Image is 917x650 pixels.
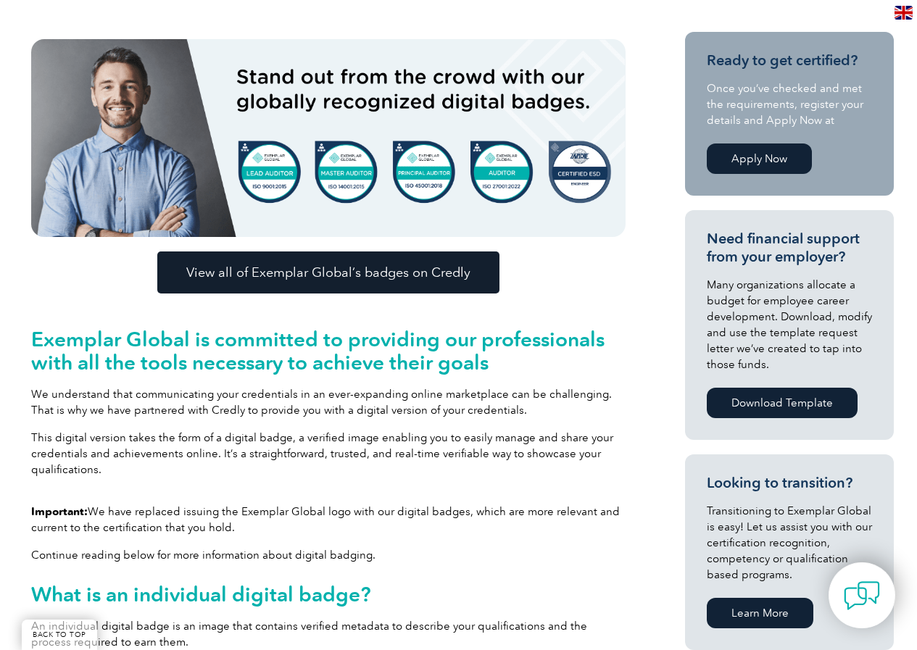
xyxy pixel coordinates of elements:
img: contact-chat.png [844,578,880,614]
h3: Ready to get certified? [707,51,872,70]
span: View all of Exemplar Global’s badges on Credly [186,266,470,279]
p: An individual digital badge is an image that contains verified metadata to describe your qualific... [31,618,626,650]
p: Transitioning to Exemplar Global is easy! Let us assist you with our certification recognition, c... [707,503,872,583]
h2: What is an individual digital badge? [31,583,626,606]
a: Apply Now [707,143,812,174]
p: We have replaced issuing the Exemplar Global logo with our digital badges, which are more relevan... [31,504,626,536]
img: en [895,6,913,20]
h2: Exemplar Global is committed to providing our professionals with all the tools necessary to achie... [31,328,626,374]
a: View all of Exemplar Global’s badges on Credly [157,251,499,293]
a: BACK TO TOP [22,620,97,650]
p: Continue reading below for more information about digital badging. [31,547,626,563]
p: Once you’ve checked and met the requirements, register your details and Apply Now at [707,80,872,128]
p: This digital version takes the form of a digital badge, a verified image enabling you to easily m... [31,430,626,478]
strong: Important: [31,505,88,518]
h3: Looking to transition? [707,474,872,492]
img: badges [31,39,626,237]
a: Download Template [707,388,858,418]
p: We understand that communicating your credentials in an ever-expanding online marketplace can be ... [31,386,626,418]
h3: Need financial support from your employer? [707,230,872,266]
a: Learn More [707,598,813,628]
p: Many organizations allocate a budget for employee career development. Download, modify and use th... [707,277,872,372]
